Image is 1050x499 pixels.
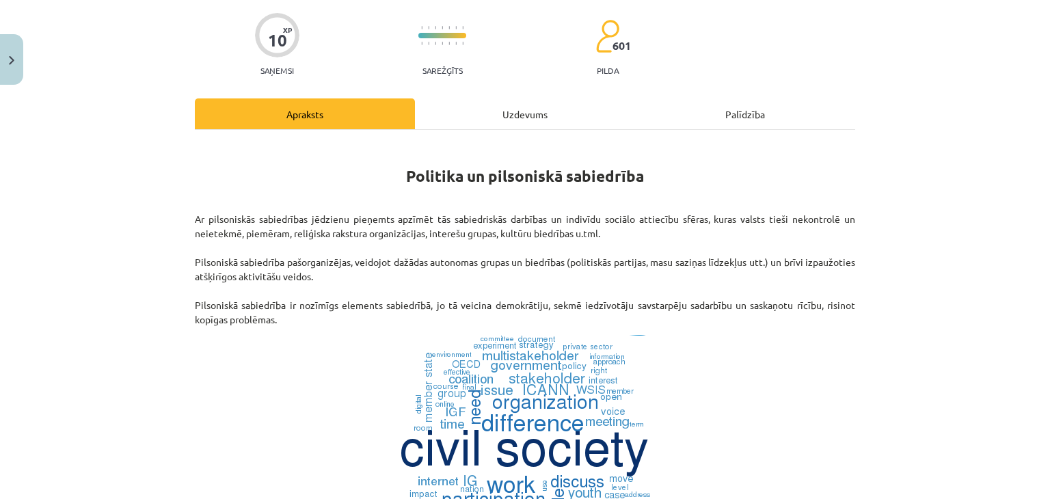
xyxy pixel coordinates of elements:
[435,42,436,45] img: icon-short-line-57e1e144782c952c97e751825c79c345078a6d821885a25fce030b3d8c18986b.svg
[462,42,463,45] img: icon-short-line-57e1e144782c952c97e751825c79c345078a6d821885a25fce030b3d8c18986b.svg
[195,212,855,327] p: Ar pilsoniskās sabiedrības jēdzienu pieņemts apzīmēt tās sabiedriskās darbības un indivīdu sociāl...
[455,26,457,29] img: icon-short-line-57e1e144782c952c97e751825c79c345078a6d821885a25fce030b3d8c18986b.svg
[283,26,292,33] span: XP
[448,26,450,29] img: icon-short-line-57e1e144782c952c97e751825c79c345078a6d821885a25fce030b3d8c18986b.svg
[428,26,429,29] img: icon-short-line-57e1e144782c952c97e751825c79c345078a6d821885a25fce030b3d8c18986b.svg
[597,66,619,75] p: pilda
[442,26,443,29] img: icon-short-line-57e1e144782c952c97e751825c79c345078a6d821885a25fce030b3d8c18986b.svg
[268,31,287,50] div: 10
[455,42,457,45] img: icon-short-line-57e1e144782c952c97e751825c79c345078a6d821885a25fce030b3d8c18986b.svg
[462,26,463,29] img: icon-short-line-57e1e144782c952c97e751825c79c345078a6d821885a25fce030b3d8c18986b.svg
[612,40,631,52] span: 601
[435,26,436,29] img: icon-short-line-57e1e144782c952c97e751825c79c345078a6d821885a25fce030b3d8c18986b.svg
[635,98,855,129] div: Palīdzība
[9,56,14,65] img: icon-close-lesson-0947bae3869378f0d4975bcd49f059093ad1ed9edebbc8119c70593378902aed.svg
[406,166,644,186] strong: Politika un pilsoniskā sabiedrība
[255,66,299,75] p: Saņemsi
[422,66,463,75] p: Sarežģīts
[195,98,415,129] div: Apraksts
[415,98,635,129] div: Uzdevums
[421,42,422,45] img: icon-short-line-57e1e144782c952c97e751825c79c345078a6d821885a25fce030b3d8c18986b.svg
[448,42,450,45] img: icon-short-line-57e1e144782c952c97e751825c79c345078a6d821885a25fce030b3d8c18986b.svg
[442,42,443,45] img: icon-short-line-57e1e144782c952c97e751825c79c345078a6d821885a25fce030b3d8c18986b.svg
[421,26,422,29] img: icon-short-line-57e1e144782c952c97e751825c79c345078a6d821885a25fce030b3d8c18986b.svg
[428,42,429,45] img: icon-short-line-57e1e144782c952c97e751825c79c345078a6d821885a25fce030b3d8c18986b.svg
[595,19,619,53] img: students-c634bb4e5e11cddfef0936a35e636f08e4e9abd3cc4e673bd6f9a4125e45ecb1.svg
